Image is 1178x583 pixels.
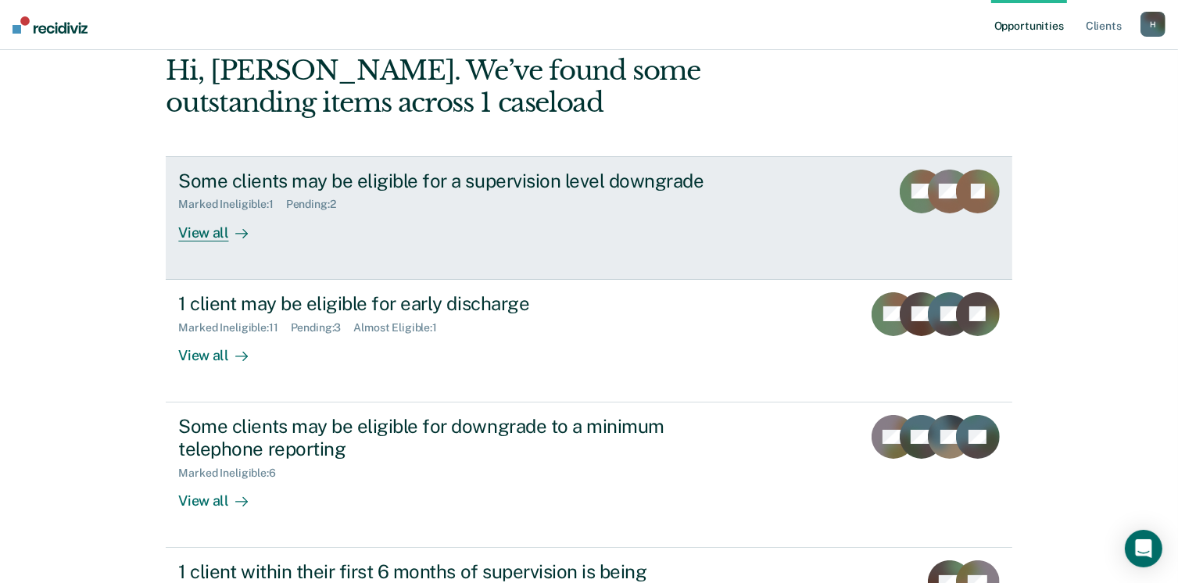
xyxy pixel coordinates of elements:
div: Marked Ineligible : 6 [178,467,288,480]
div: View all [178,211,266,241]
a: Some clients may be eligible for downgrade to a minimum telephone reportingMarked Ineligible:6Vie... [166,402,1012,548]
div: Marked Ineligible : 11 [178,321,290,334]
div: Open Intercom Messenger [1125,530,1162,567]
div: Almost Eligible : 1 [353,321,449,334]
div: Hi, [PERSON_NAME]. We’ve found some outstanding items across 1 caseload [166,55,843,119]
div: View all [178,479,266,510]
button: H [1140,12,1165,37]
div: Pending : 3 [291,321,354,334]
div: Some clients may be eligible for a supervision level downgrade [178,170,727,192]
a: 1 client may be eligible for early dischargeMarked Ineligible:11Pending:3Almost Eligible:1View all [166,280,1012,402]
div: Some clients may be eligible for downgrade to a minimum telephone reporting [178,415,727,460]
img: Recidiviz [13,16,88,34]
div: Marked Ineligible : 1 [178,198,285,211]
div: View all [178,334,266,364]
div: 1 client may be eligible for early discharge [178,292,727,315]
div: Pending : 2 [286,198,349,211]
a: Some clients may be eligible for a supervision level downgradeMarked Ineligible:1Pending:2View all [166,156,1012,280]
